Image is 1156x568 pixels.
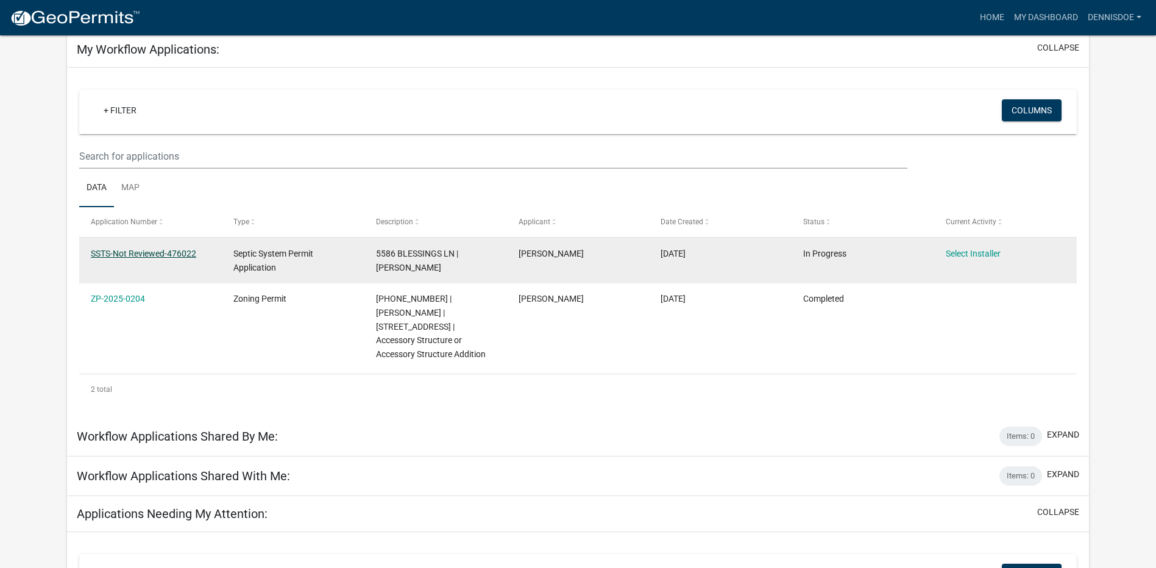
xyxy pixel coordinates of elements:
[661,249,686,258] span: 09/09/2025
[79,207,222,236] datatable-header-cell: Application Number
[792,207,934,236] datatable-header-cell: Status
[1037,41,1079,54] button: collapse
[79,374,1077,405] div: 2 total
[77,506,268,521] h5: Applications Needing My Attention:
[1009,6,1083,29] a: My Dashboard
[999,466,1042,486] div: Items: 0
[233,218,249,226] span: Type
[233,249,313,272] span: Septic System Permit Application
[376,294,486,359] span: 90-010-1462 | DOERR, DENNIS K | 5586 BLESSINGS LN | Accessory Structure or Accessory Structure Ad...
[1083,6,1146,29] a: Dennisdoe
[519,249,584,258] span: Dennis Doerr
[222,207,364,236] datatable-header-cell: Type
[1002,99,1062,121] button: Columns
[1047,468,1079,481] button: expand
[934,207,1077,236] datatable-header-cell: Current Activity
[77,469,290,483] h5: Workflow Applications Shared With Me:
[1047,428,1079,441] button: expand
[803,294,844,304] span: Completed
[946,218,996,226] span: Current Activity
[506,207,649,236] datatable-header-cell: Applicant
[661,294,686,304] span: 07/10/2025
[77,42,219,57] h5: My Workflow Applications:
[79,144,907,169] input: Search for applications
[233,294,286,304] span: Zoning Permit
[114,169,147,208] a: Map
[91,294,145,304] a: ZP-2025-0204
[94,99,146,121] a: + Filter
[91,249,196,258] a: SSTS-Not Reviewed-476022
[376,249,458,272] span: 5586 BLESSINGS LN | DOERR, DENNIS K
[67,68,1089,417] div: collapse
[661,218,703,226] span: Date Created
[975,6,1009,29] a: Home
[649,207,792,236] datatable-header-cell: Date Created
[77,429,278,444] h5: Workflow Applications Shared By Me:
[91,218,157,226] span: Application Number
[376,218,413,226] span: Description
[803,249,846,258] span: In Progress
[946,249,1001,258] a: Select Installer
[519,294,584,304] span: Dennis Doerr
[999,427,1042,446] div: Items: 0
[519,218,550,226] span: Applicant
[364,207,507,236] datatable-header-cell: Description
[803,218,824,226] span: Status
[79,169,114,208] a: Data
[1037,506,1079,519] button: collapse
